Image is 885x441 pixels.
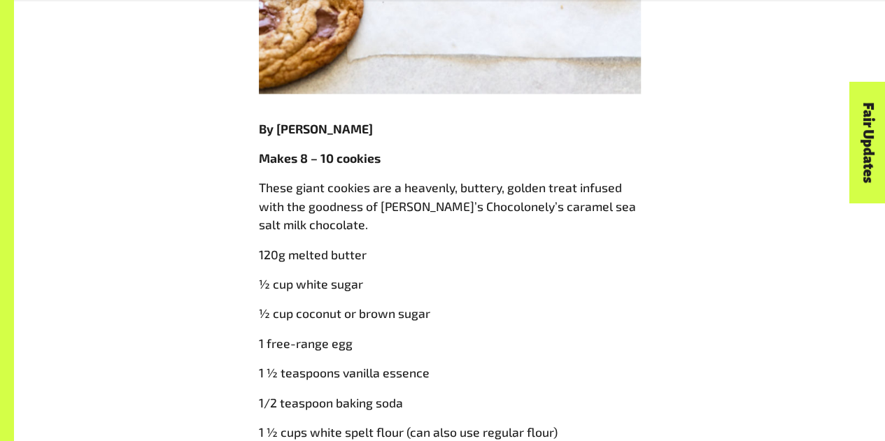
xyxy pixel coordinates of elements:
p: 1 ½ cups white spelt flour (can also use regular flour) [259,422,641,440]
p: ½ cup white sugar [259,274,641,292]
p: 1 ½ teaspoons vanilla essence [259,363,641,381]
p: 1 free-range egg [259,333,641,352]
b: By [PERSON_NAME] [259,120,373,136]
p: These giant cookies are a heavenly, buttery, golden treat infused with the goodness of [PERSON_NA... [259,178,641,233]
p: 1/2 teaspoon baking soda [259,393,641,411]
p: ½ cup coconut or brown sugar [259,303,641,321]
b: Makes 8 – 10 cookies [259,150,381,165]
p: 120g melted butter [259,245,641,263]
